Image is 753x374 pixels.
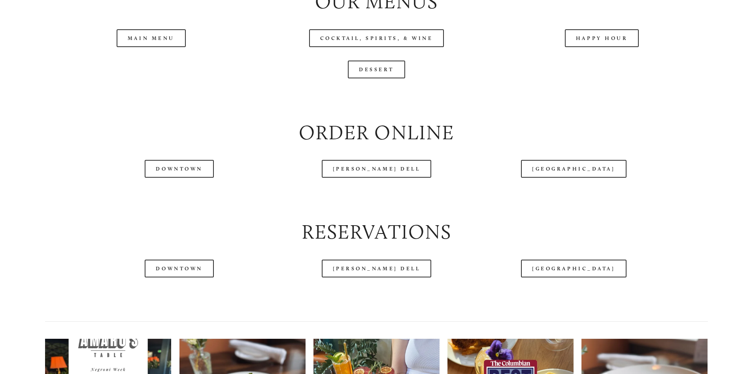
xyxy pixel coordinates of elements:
[322,260,432,277] a: [PERSON_NAME] Dell
[521,160,626,178] a: [GEOGRAPHIC_DATA]
[145,260,213,277] a: Downtown
[521,260,626,277] a: [GEOGRAPHIC_DATA]
[45,218,708,246] h2: Reservations
[348,61,405,78] a: Dessert
[322,160,432,178] a: [PERSON_NAME] Dell
[45,119,708,147] h2: Order Online
[145,160,213,178] a: Downtown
